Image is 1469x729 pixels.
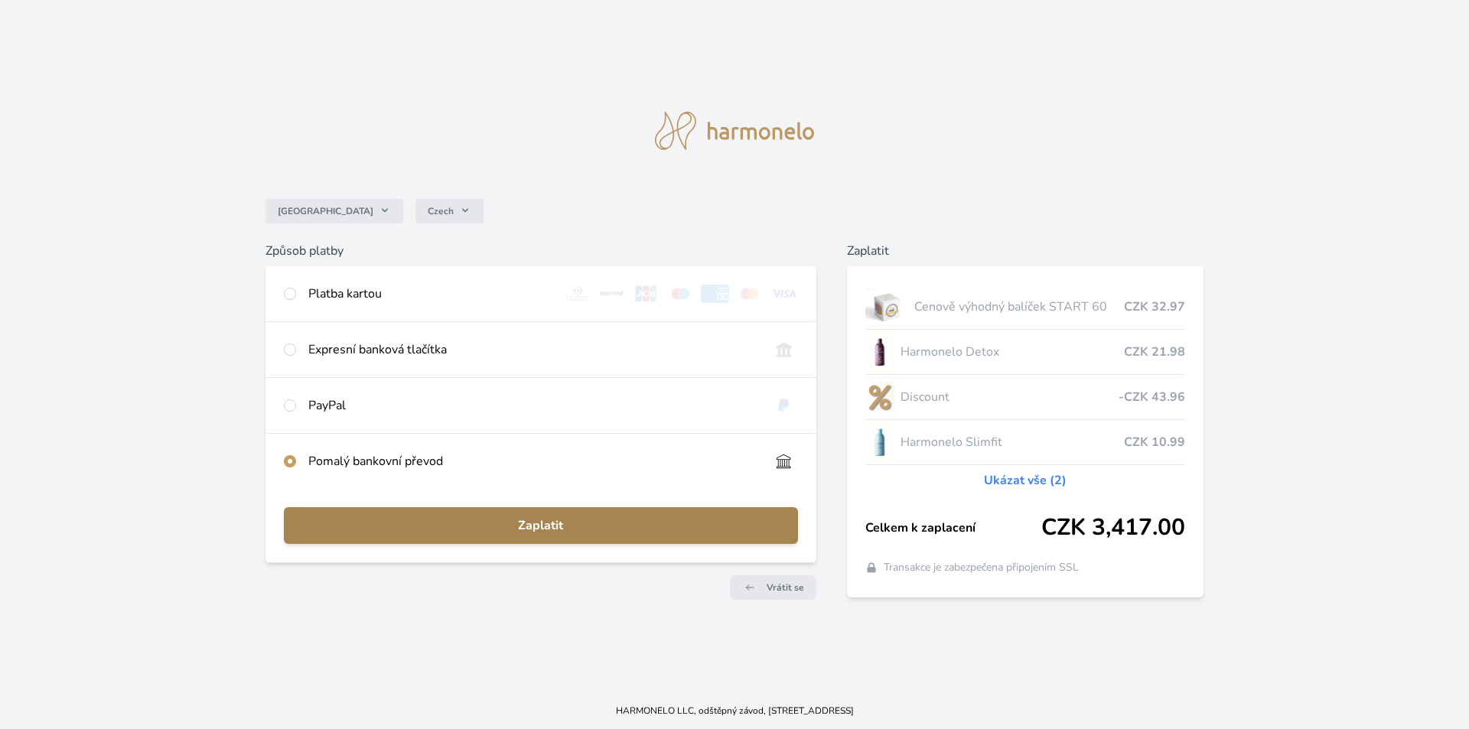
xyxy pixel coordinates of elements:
[914,298,1124,316] span: Cenově výhodný balíček START 60
[1041,514,1185,542] span: CZK 3,417.00
[735,285,764,303] img: mc.svg
[865,333,894,371] img: DETOX_se_stinem_x-lo.jpg
[1124,433,1185,451] span: CZK 10.99
[770,452,798,470] img: bankTransfer_IBAN.svg
[865,423,894,461] img: SLIMFIT_se_stinem_x-lo.jpg
[770,396,798,415] img: paypal.svg
[563,285,591,303] img: diners.svg
[1124,298,1185,316] span: CZK 32.97
[598,285,626,303] img: discover.svg
[265,242,816,260] h6: Způsob platby
[767,581,804,594] span: Vrátit se
[901,343,1125,361] span: Harmonelo Detox
[770,285,798,303] img: visa.svg
[865,378,894,416] img: discount-lo.png
[632,285,660,303] img: jcb.svg
[415,199,484,223] button: Czech
[296,516,786,535] span: Zaplatit
[1119,388,1185,406] span: -CZK 43.96
[308,285,552,303] div: Platba kartou
[284,507,798,544] button: Zaplatit
[865,288,909,326] img: start.jpg
[847,242,1204,260] h6: Zaplatit
[884,560,1079,575] span: Transakce je zabezpečena připojením SSL
[865,519,1042,537] span: Celkem k zaplacení
[428,205,454,217] span: Czech
[730,575,816,600] a: Vrátit se
[308,340,757,359] div: Expresní banková tlačítka
[278,205,373,217] span: [GEOGRAPHIC_DATA]
[770,340,798,359] img: onlineBanking_CZ.svg
[701,285,729,303] img: amex.svg
[265,199,403,223] button: [GEOGRAPHIC_DATA]
[1124,343,1185,361] span: CZK 21.98
[308,452,757,470] div: Pomalý bankovní převod
[984,471,1067,490] a: Ukázat vše (2)
[901,388,1119,406] span: Discount
[655,112,814,150] img: logo.svg
[901,433,1125,451] span: Harmonelo Slimfit
[308,396,757,415] div: PayPal
[666,285,695,303] img: maestro.svg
